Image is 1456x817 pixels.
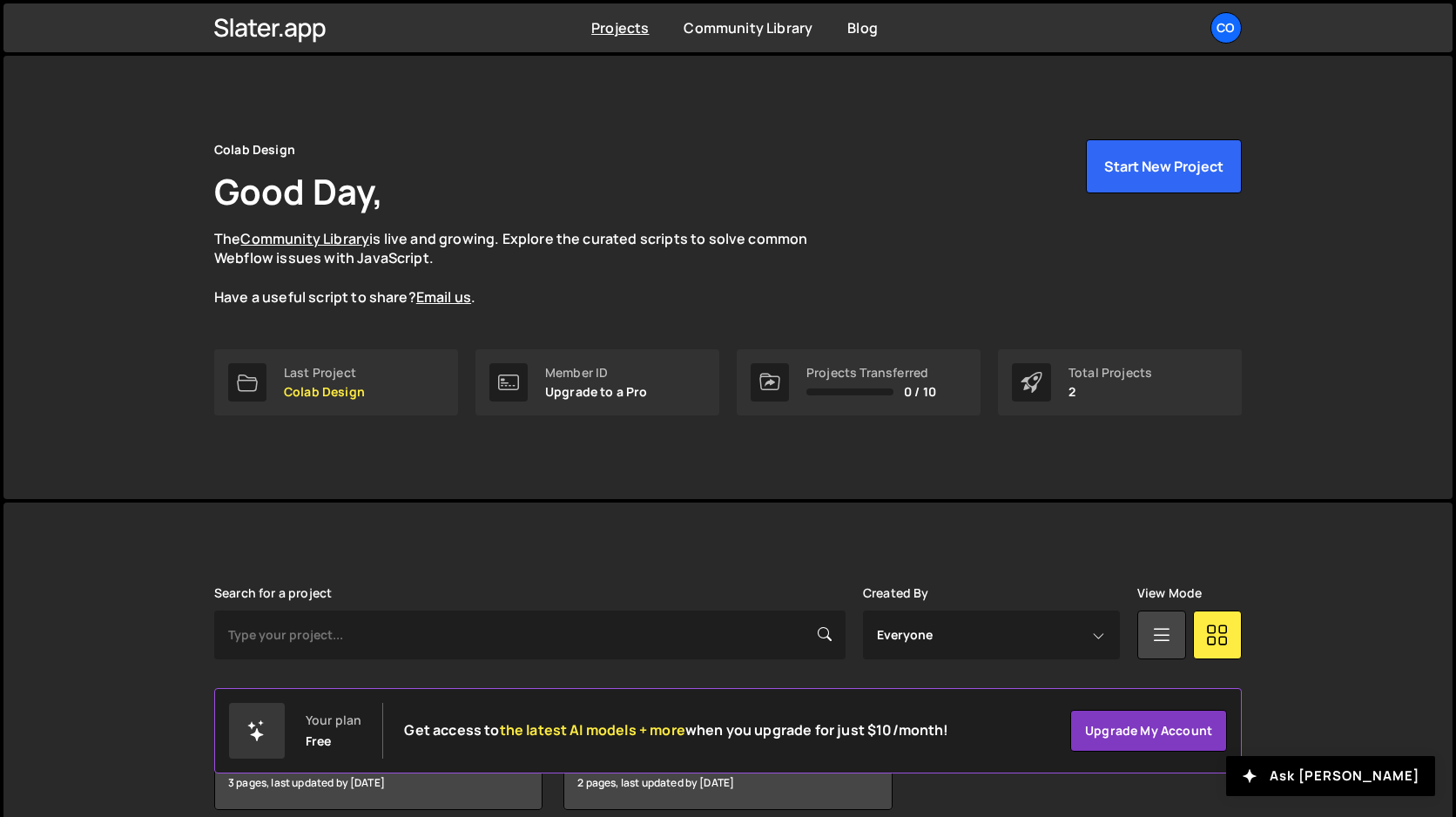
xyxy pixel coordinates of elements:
[215,757,542,809] div: 3 pages, last updated by [DATE]
[564,757,891,809] div: 2 pages, last updated by [DATE]
[404,722,948,739] h2: Get access to when you upgrade for just $10/month!
[306,713,361,727] div: Your plan
[684,18,812,37] a: Community Library
[1226,756,1435,796] button: Ask [PERSON_NAME]
[214,229,841,307] p: The is live and growing. Explore the curated scripts to solve common Webflow issues with JavaScri...
[1086,139,1242,193] button: Start New Project
[500,720,685,739] span: the latest AI models + more
[214,611,846,659] input: Type your project...
[545,385,648,399] p: Upgrade to a Pro
[214,139,295,160] div: Colab Design
[214,586,332,600] label: Search for a project
[904,385,936,399] span: 0 / 10
[545,366,648,380] div: Member ID
[1068,366,1152,380] div: Total Projects
[284,385,365,399] p: Colab Design
[306,734,332,748] div: Free
[847,18,878,37] a: Blog
[591,18,649,37] a: Projects
[806,366,936,380] div: Projects Transferred
[863,586,929,600] label: Created By
[1070,710,1227,752] a: Upgrade my account
[416,287,471,307] a: Email us
[284,366,365,380] div: Last Project
[1137,586,1202,600] label: View Mode
[214,349,458,415] a: Last Project Colab Design
[1210,12,1242,44] a: Co
[1068,385,1152,399] p: 2
[214,167,383,215] h1: Good Day,
[240,229,369,248] a: Community Library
